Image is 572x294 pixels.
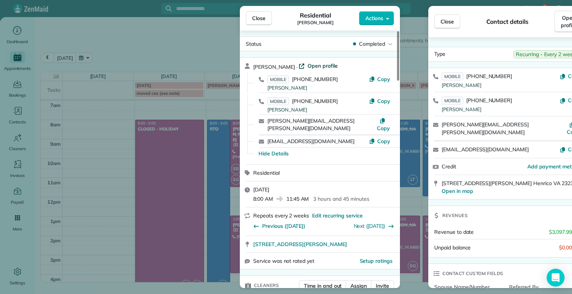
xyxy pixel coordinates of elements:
span: MOBILE [442,72,463,80]
span: Unpaid balance [434,244,471,251]
span: Copy [377,98,390,104]
span: Completed [359,40,385,48]
button: Assign [346,280,372,291]
div: [PERSON_NAME] [267,84,369,92]
span: [PHONE_NUMBER] [466,97,512,104]
button: Hide Details [258,150,289,157]
a: [EMAIL_ADDRESS][DOMAIN_NAME] [442,146,529,153]
span: [DATE] [253,186,269,193]
span: Previous ([DATE]) [262,222,305,230]
span: Service was not rated yet [253,257,314,265]
span: Repeats every 2 weeks [253,212,309,219]
span: Cleaners [254,282,279,289]
button: Next ([DATE]) [354,222,394,230]
a: [PERSON_NAME][EMAIL_ADDRESS][PERSON_NAME][DOMAIN_NAME] [442,121,529,136]
button: Setup ratings [360,257,393,265]
a: MOBILE[PHONE_NUMBER] [442,72,512,80]
span: Type [434,50,445,58]
span: MOBILE [267,97,289,105]
a: [STREET_ADDRESS][PERSON_NAME] [253,240,395,248]
span: Residential [300,11,331,20]
button: Invite [371,280,394,291]
span: $3,097.99 [549,228,572,236]
span: Spouse Name/Number [434,283,503,291]
span: Close [441,18,454,25]
a: MOBILE[PHONE_NUMBER] [267,75,338,83]
span: Assign [350,282,367,290]
div: [PERSON_NAME] [442,106,560,113]
span: MOBILE [442,97,463,104]
span: Contact custom fields [442,270,503,277]
span: 11:45 AM [286,195,309,203]
button: Previous ([DATE]) [253,222,305,230]
span: Revenues [442,212,468,219]
button: Time in and out [299,280,346,291]
button: Copy [369,75,390,83]
span: Credit [442,163,456,170]
span: MOBILE [267,75,289,83]
span: Edit recurring service [312,212,363,219]
a: Next ([DATE]) [354,223,385,229]
span: Copy [377,76,390,83]
span: [STREET_ADDRESS][PERSON_NAME] [253,240,347,248]
span: Close [252,14,266,22]
span: [PERSON_NAME] [253,64,295,70]
button: Close [246,11,272,25]
span: $0.00 [559,244,572,251]
span: Copy [377,138,390,145]
button: Copy [369,97,390,105]
a: MOBILE[PHONE_NUMBER] [267,97,338,105]
span: Time in and out [304,282,341,290]
a: Open profile [299,62,338,70]
span: [PHONE_NUMBER] [292,98,338,104]
span: · [295,64,299,70]
span: Open profile [308,62,338,70]
button: Copy [376,117,390,132]
button: Close [434,14,460,29]
a: [EMAIL_ADDRESS][DOMAIN_NAME] [267,138,355,145]
span: Revenue to date [434,229,474,235]
div: [PERSON_NAME] [267,106,369,114]
p: 3 hours and 45 minutes [313,195,369,203]
span: Actions [365,14,383,22]
span: [PHONE_NUMBER] [466,73,512,80]
span: [PHONE_NUMBER] [292,76,338,83]
a: [PERSON_NAME][EMAIL_ADDRESS][PERSON_NAME][DOMAIN_NAME] [267,117,355,132]
div: [PERSON_NAME] [442,82,560,89]
span: 8:00 AM [253,195,273,203]
button: Copy [369,138,390,145]
span: Copy [377,125,390,132]
a: MOBILE[PHONE_NUMBER] [442,97,512,104]
span: [PERSON_NAME] [297,20,334,26]
span: Residential [253,169,280,176]
span: Contact details [486,17,528,26]
span: Invite [376,282,389,290]
span: Status [246,41,261,47]
div: Open Intercom Messenger [547,269,565,287]
a: Open in map [442,188,473,194]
